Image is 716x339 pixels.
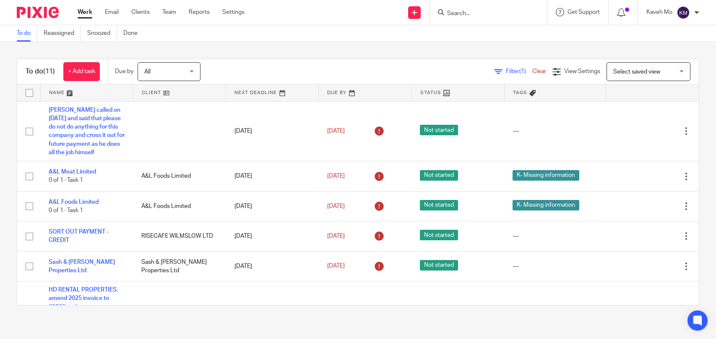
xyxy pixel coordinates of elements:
a: To do [17,25,37,42]
div: --- [513,232,597,240]
span: Not started [420,200,458,210]
span: [DATE] [327,233,345,239]
a: Clear [532,68,546,74]
span: 0 of 1 · Task 1 [49,178,83,184]
a: Done [123,25,144,42]
span: Get Support [568,9,600,15]
span: Not started [420,230,458,240]
a: Team [162,8,176,16]
span: 0 of 1 · Task 1 [49,208,83,213]
a: A&L Foods Limited [49,199,99,205]
span: [DATE] [327,173,345,179]
span: (1) [519,68,526,74]
input: Search [446,10,522,18]
a: + Add task [63,62,100,81]
a: Sash & [PERSON_NAME] Properties Ltd [49,259,115,273]
a: Email [105,8,119,16]
td: [DATE] [226,221,319,251]
span: (11) [43,68,55,75]
td: [DATE] [226,101,319,161]
span: [DATE] [327,263,345,269]
a: SORT OUT PAYMENT -CREDIT [49,229,109,243]
div: --- [513,262,597,271]
span: All [144,69,151,75]
span: Not started [420,170,458,181]
img: svg%3E [677,6,690,19]
div: --- [513,127,597,135]
span: K- Missing information [513,170,579,181]
td: Sash & [PERSON_NAME] Properties Ltd [133,251,226,281]
img: Pixie [17,7,59,18]
td: RISECAFE WILMSLOW LTD [133,221,226,251]
span: Filter [506,68,532,74]
a: Work [78,8,92,16]
span: Select saved view [613,69,660,75]
td: A&L Foods Limited [133,191,226,221]
span: Tags [513,90,527,95]
td: A&L Foods Limited [133,161,226,191]
p: Kaveh Mo [646,8,672,16]
p: Due by [115,67,133,76]
span: K- Missing information [513,200,579,210]
a: Settings [222,8,245,16]
span: Not started [420,125,458,135]
h1: To do [26,67,55,76]
td: [DATE] [226,251,319,281]
a: Snoozed [87,25,117,42]
span: View Settings [564,68,600,74]
a: A&L Meat Limited [49,169,96,175]
td: [DATE] [226,161,319,191]
a: Reports [189,8,210,16]
span: [DATE] [327,203,345,209]
a: Reassigned [44,25,81,42]
span: Not started [420,260,458,271]
a: Clients [131,8,150,16]
td: [DATE] [226,191,319,221]
a: [PERSON_NAME] called on [DATE] and said that please do not do anything for this company and cross... [49,107,125,156]
span: [DATE] [327,128,345,134]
